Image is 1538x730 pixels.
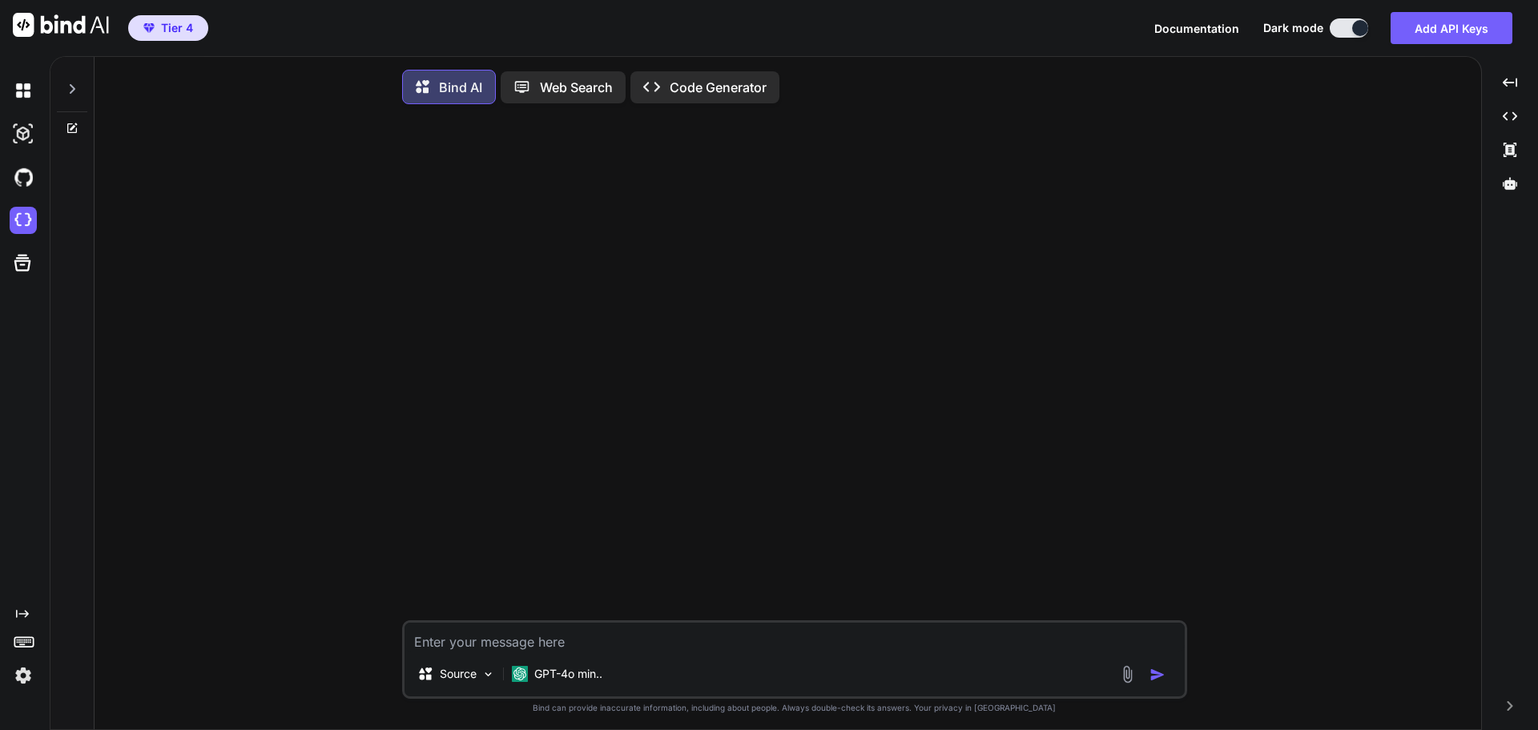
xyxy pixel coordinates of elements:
[161,20,193,36] span: Tier 4
[1154,22,1239,35] span: Documentation
[402,702,1187,714] p: Bind can provide inaccurate information, including about people. Always double-check its answers....
[512,666,528,682] img: GPT-4o mini
[534,666,602,682] p: GPT-4o min..
[10,120,37,147] img: darkAi-studio
[10,207,37,234] img: cloudideIcon
[10,163,37,191] img: githubDark
[1391,12,1512,44] button: Add API Keys
[670,78,767,97] p: Code Generator
[10,662,37,689] img: settings
[440,666,477,682] p: Source
[481,667,495,681] img: Pick Models
[1154,20,1239,37] button: Documentation
[1149,667,1166,683] img: icon
[1263,20,1323,36] span: Dark mode
[439,78,482,97] p: Bind AI
[10,77,37,104] img: darkChat
[143,23,155,33] img: premium
[128,15,208,41] button: premiumTier 4
[540,78,613,97] p: Web Search
[13,13,109,37] img: Bind AI
[1118,665,1137,684] img: attachment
